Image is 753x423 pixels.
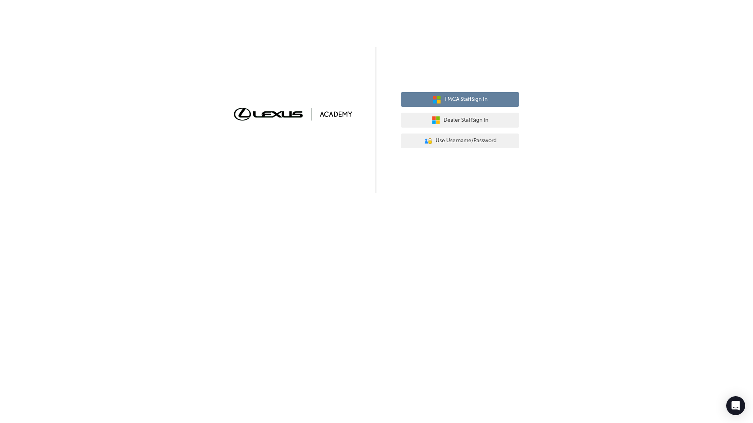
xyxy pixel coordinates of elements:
[401,134,519,148] button: Use Username/Password
[444,95,488,104] span: TMCA Staff Sign In
[401,113,519,128] button: Dealer StaffSign In
[726,396,745,415] div: Open Intercom Messenger
[443,116,488,125] span: Dealer Staff Sign In
[234,108,352,120] img: Trak
[401,92,519,107] button: TMCA StaffSign In
[436,136,497,145] span: Use Username/Password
